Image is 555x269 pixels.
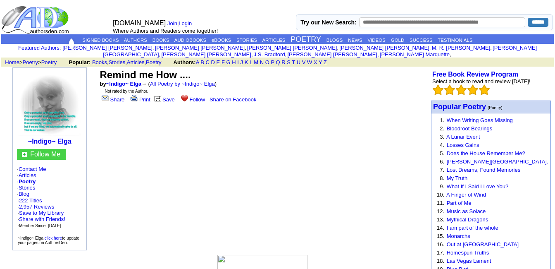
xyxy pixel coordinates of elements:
b: Authors: [174,59,196,65]
a: Losses Gains [447,142,479,148]
a: [PERSON_NAME] [PERSON_NAME] [62,45,152,51]
a: VIDEOS [367,38,385,43]
a: I am part of the whole [447,225,498,231]
font: 9. [440,183,444,190]
a: Poetry [146,59,162,65]
a: N [260,59,264,65]
font: i [431,46,431,50]
a: Lost Dreams, Found Memories [447,167,520,173]
font: 16. [437,241,444,247]
a: Join [167,20,177,26]
font: ~Indigo~ Elga, to update your pages on AuthorsDen. [18,236,79,245]
a: [PERSON_NAME] [PERSON_NAME] [339,45,429,51]
a: SIGNED BOOKS [82,38,119,43]
img: bigemptystars.png [479,84,490,95]
a: Share on Facebook [210,96,256,103]
font: · · [17,197,65,228]
a: TESTIMONIALS [438,38,472,43]
font: i [160,53,161,57]
a: Homespun Truths [447,250,489,256]
a: Stories [19,185,35,191]
a: X [314,59,317,65]
a: 2,957 Reviews [19,204,54,210]
img: print.gif [131,95,138,101]
a: What If I Said I Love You? [447,183,509,190]
font: 2. [440,125,444,132]
font: Remind me How .... [100,69,191,80]
font: [DOMAIN_NAME] [113,19,166,26]
a: P [271,59,274,65]
a: Print [129,96,150,103]
a: H [232,59,236,65]
a: Save to My Library [19,210,64,216]
a: Blog [19,191,29,197]
a: [PERSON_NAME][GEOGRAPHIC_DATA]. [447,159,548,165]
font: Where Authors and Readers come together! [113,28,218,34]
a: Part of Me [447,200,472,206]
font: → ( ) [141,81,217,87]
a: B [200,59,204,65]
a: Contact Me [19,166,46,172]
img: bigemptystars.png [456,84,467,95]
a: Poetry [19,178,36,185]
a: ~Indigo~ Elga [28,138,71,145]
font: i [154,46,155,50]
a: Las Vegas Lament [447,258,491,264]
a: BLOGS [326,38,343,43]
a: Y [319,59,322,65]
img: 21436.jpg [19,74,81,136]
font: i [246,46,247,50]
a: K [245,59,248,65]
img: bigemptystars.png [467,84,478,95]
font: 6. [440,159,444,165]
font: (Poetry) [488,106,503,110]
a: Poetry [41,59,57,65]
font: > > [2,59,67,65]
img: gc.jpg [22,152,27,157]
a: [PERSON_NAME] [GEOGRAPHIC_DATA] [103,45,537,58]
a: Share with Friends! [19,216,65,222]
a: F [222,59,225,65]
a: V [302,59,306,65]
a: Popular Poetry [433,103,486,110]
a: J [241,59,243,65]
a: Save [153,96,175,103]
a: Share [100,96,125,103]
a: Mythical Dragons [447,216,488,223]
a: click here [45,236,62,240]
label: Try our New Search: [300,19,356,26]
font: 10. [437,192,444,198]
a: Books [92,59,107,65]
a: [PERSON_NAME] [PERSON_NAME] [161,51,251,58]
a: AUDIOBOOKS [174,38,206,43]
a: S [287,59,291,65]
a: 222 Titles [19,197,42,204]
font: 15. [437,233,444,239]
a: [PERSON_NAME] [PERSON_NAME] [247,45,337,51]
a: Poetry [23,59,38,65]
a: A Lunar Event [446,134,480,140]
font: Select a book to read and review [DATE]! [432,78,531,84]
font: | [167,20,195,26]
a: [PERSON_NAME] Marquette [380,51,450,58]
a: Articles [127,59,145,65]
a: GOLD [391,38,405,43]
a: I [237,59,239,65]
font: i [286,53,287,57]
a: T [292,59,295,65]
font: 4. [440,142,444,148]
a: M. R. [PERSON_NAME] [432,45,491,51]
a: J.S. Bradford [254,51,285,58]
font: Not rated by the Author. [105,89,148,94]
a: Q [276,59,280,65]
a: A Finger of Wind [446,192,486,198]
font: 11. [437,200,444,206]
a: Articles [19,172,36,178]
a: Home [5,59,19,65]
a: U [297,59,300,65]
a: BOOKS [152,38,169,43]
img: heart.gif [181,94,188,101]
a: All Poetry by ~Indigo~ Elga [150,81,215,87]
font: i [253,53,254,57]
